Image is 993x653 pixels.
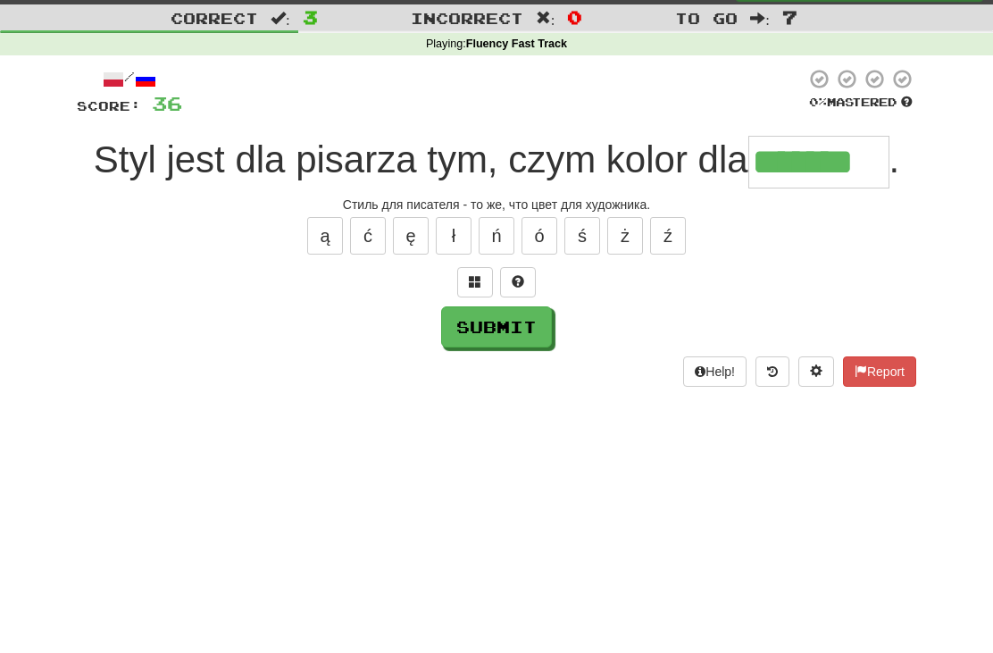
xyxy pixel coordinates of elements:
button: Help! [683,356,747,387]
strong: Fluency Fast Track [466,38,567,50]
button: ó [522,217,557,255]
div: / [77,68,182,90]
span: 7 [782,6,797,28]
button: Switch sentence to multiple choice alt+p [457,267,493,297]
button: ę [393,217,429,255]
span: 0 [567,6,582,28]
span: : [536,11,555,26]
span: : [750,11,770,26]
span: . [889,138,900,180]
div: Mastered [805,95,916,111]
span: Incorrect [411,9,523,27]
button: Submit [441,306,552,347]
button: ą [307,217,343,255]
span: : [271,11,290,26]
button: ż [607,217,643,255]
span: To go [675,9,738,27]
span: Score: [77,98,141,113]
div: Стиль для писателя - то же, что цвет для художника. [77,196,916,213]
button: Single letter hint - you only get 1 per sentence and score half the points! alt+h [500,267,536,297]
span: 0 % [809,95,827,109]
span: 3 [303,6,318,28]
button: ń [479,217,514,255]
span: Correct [171,9,258,27]
button: ć [350,217,386,255]
button: Round history (alt+y) [755,356,789,387]
span: 36 [152,92,182,114]
span: Styl jest dla pisarza tym, czym kolor dla [94,138,748,180]
button: ź [650,217,686,255]
button: ł [436,217,471,255]
button: ś [564,217,600,255]
button: Report [843,356,916,387]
